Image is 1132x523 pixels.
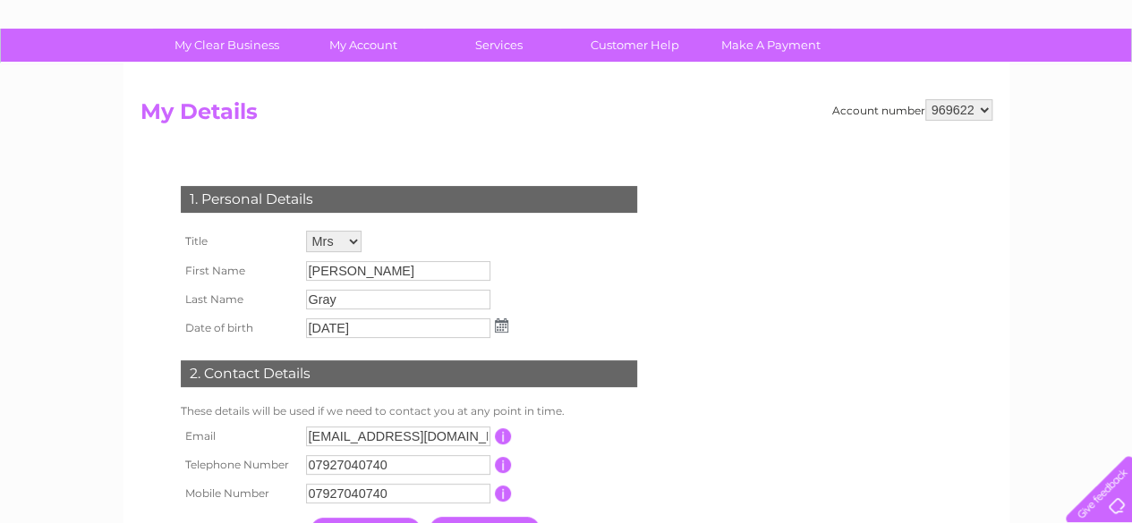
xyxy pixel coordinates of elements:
[1013,76,1057,89] a: Contact
[176,257,302,285] th: First Name
[976,76,1002,89] a: Blog
[862,76,901,89] a: Energy
[144,10,990,87] div: Clear Business is a trading name of Verastar Limited (registered in [GEOGRAPHIC_DATA] No. 3667643...
[912,76,966,89] a: Telecoms
[176,285,302,314] th: Last Name
[425,29,573,62] a: Services
[495,457,512,473] input: Information
[176,451,302,479] th: Telephone Number
[176,422,302,451] th: Email
[495,318,508,333] img: ...
[176,479,302,508] th: Mobile Number
[39,46,131,101] img: logo.png
[832,99,992,121] div: Account number
[495,485,512,502] input: Information
[176,401,642,422] td: These details will be used if we need to contact you at any point in time.
[181,360,637,387] div: 2. Contact Details
[495,428,512,444] input: Information
[697,29,845,62] a: Make A Payment
[1073,76,1115,89] a: Log out
[289,29,437,62] a: My Account
[176,314,302,342] th: Date of birth
[817,76,851,89] a: Water
[561,29,709,62] a: Customer Help
[181,186,637,213] div: 1. Personal Details
[795,9,918,31] a: 0333 014 3131
[153,29,301,62] a: My Clear Business
[140,99,992,133] h2: My Details
[176,226,302,257] th: Title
